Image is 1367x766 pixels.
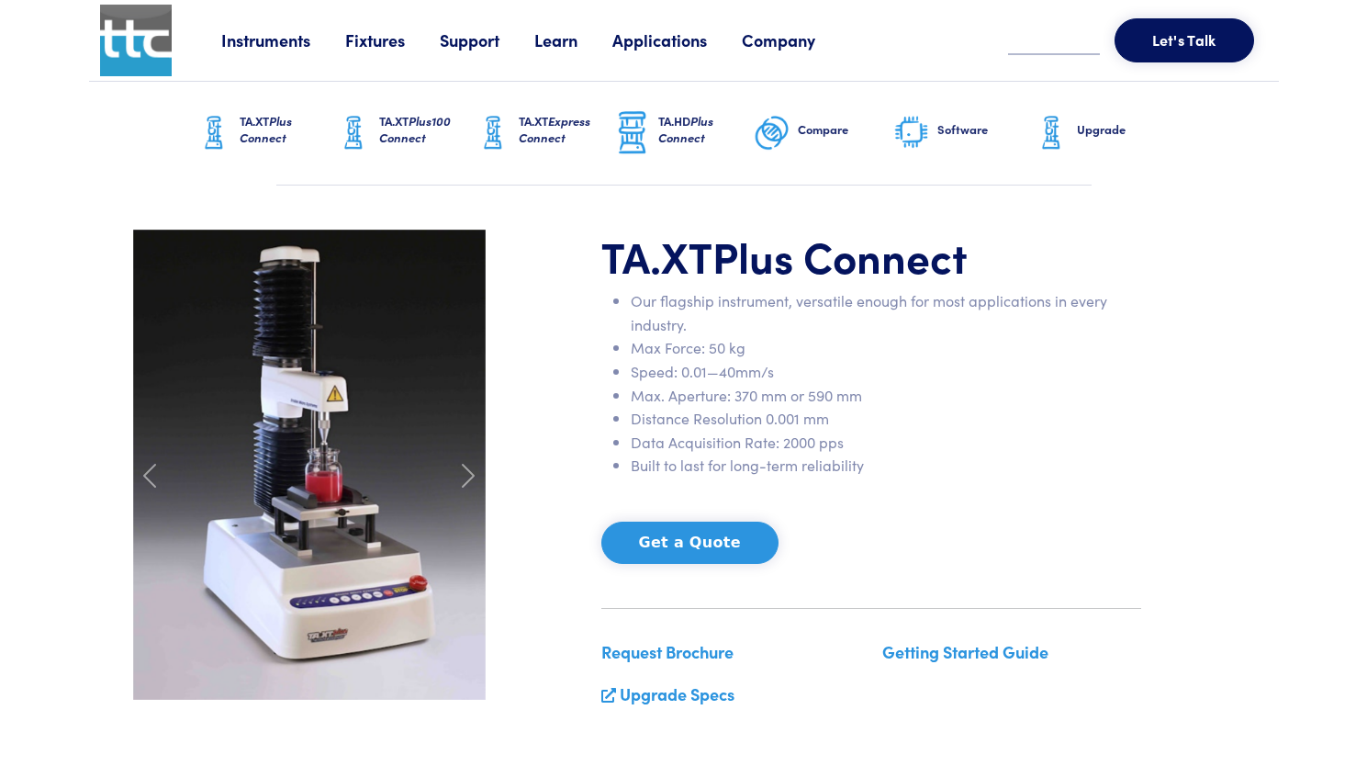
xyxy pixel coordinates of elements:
[1033,110,1070,156] img: ta-xt-graphic.png
[937,121,1033,138] h6: Software
[240,113,335,146] h6: TA.XT
[712,226,968,285] span: Plus Connect
[798,121,893,138] h6: Compare
[345,28,440,51] a: Fixtures
[631,384,1141,408] li: Max. Aperture: 370 mm or 590 mm
[631,407,1141,431] li: Distance Resolution 0.001 mm
[658,112,713,146] span: Plus Connect
[754,110,790,156] img: compare-graphic.png
[335,82,475,185] a: TA.XTPlus100 Connect
[614,82,754,185] a: TA.HDPlus Connect
[893,82,1033,185] a: Software
[1115,18,1254,62] button: Let's Talk
[133,230,486,700] img: carousel-ta-xt-plus-bloom.jpg
[620,682,734,705] a: Upgrade Specs
[534,28,612,51] a: Learn
[754,82,893,185] a: Compare
[893,114,930,152] img: software-graphic.png
[631,431,1141,455] li: Data Acquisition Rate: 2000 pps
[601,640,734,663] a: Request Brochure
[631,454,1141,478] li: Built to last for long-term reliability
[100,5,172,76] img: ttc_logo_1x1_v1.0.png
[379,113,475,146] h6: TA.XT
[196,110,232,156] img: ta-xt-graphic.png
[379,112,451,146] span: Plus100 Connect
[601,522,779,564] button: Get a Quote
[658,113,754,146] h6: TA.HD
[519,113,614,146] h6: TA.XT
[240,112,292,146] span: Plus Connect
[1077,121,1172,138] h6: Upgrade
[440,28,534,51] a: Support
[631,289,1141,336] li: Our flagship instrument, versatile enough for most applications in every industry.
[196,82,335,185] a: TA.XTPlus Connect
[1033,82,1172,185] a: Upgrade
[475,110,511,156] img: ta-xt-graphic.png
[612,28,742,51] a: Applications
[614,109,651,157] img: ta-hd-graphic.png
[631,336,1141,360] li: Max Force: 50 kg
[335,110,372,156] img: ta-xt-graphic.png
[601,230,1141,283] h1: TA.XT
[882,640,1048,663] a: Getting Started Guide
[221,28,345,51] a: Instruments
[631,360,1141,384] li: Speed: 0.01—40mm/s
[742,28,850,51] a: Company
[519,112,590,146] span: Express Connect
[475,82,614,185] a: TA.XTExpress Connect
